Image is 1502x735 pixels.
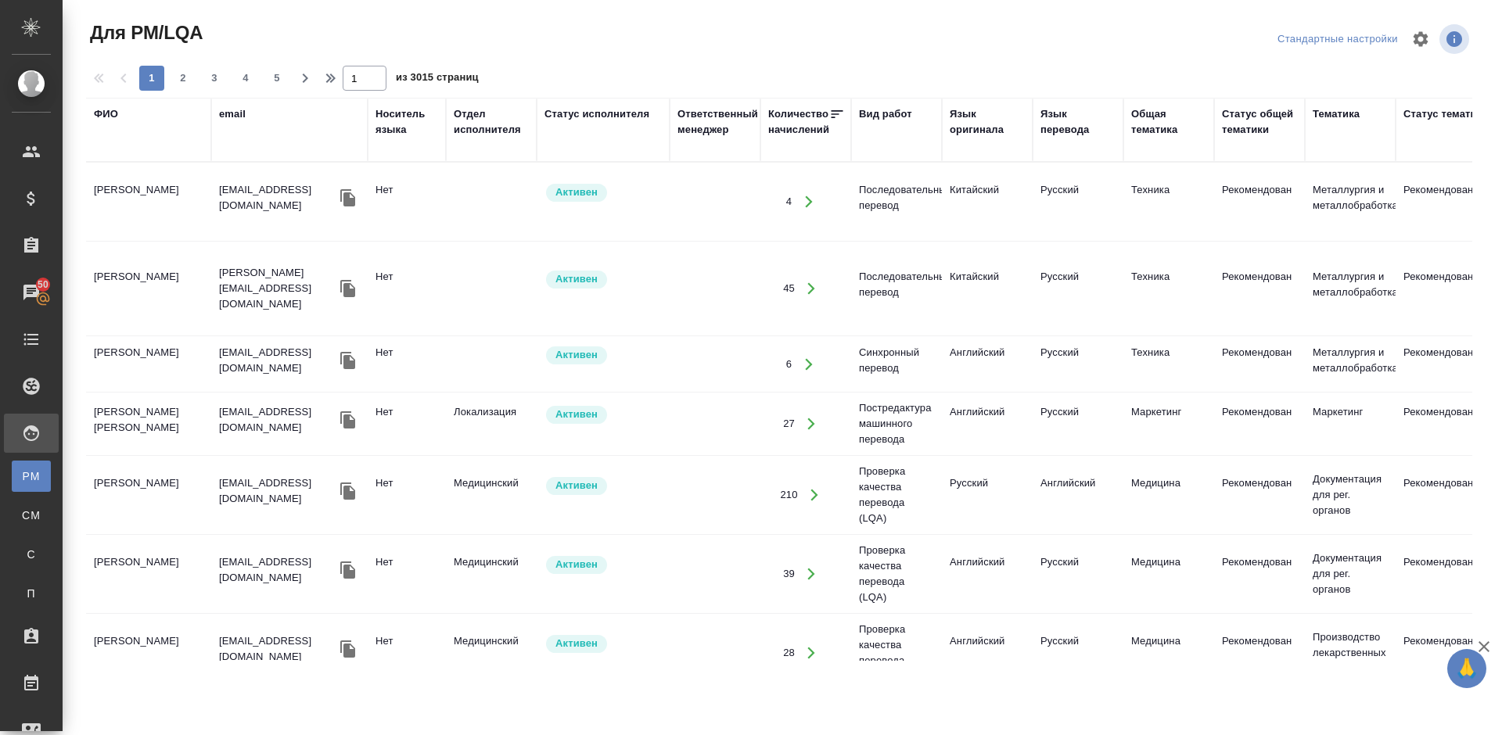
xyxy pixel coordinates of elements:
div: Язык перевода [1040,106,1116,138]
td: Китайский [942,261,1033,316]
td: [PERSON_NAME] [86,174,211,229]
p: [PERSON_NAME][EMAIL_ADDRESS][DOMAIN_NAME] [219,265,336,312]
div: ФИО [94,106,118,122]
div: 39 [783,566,795,582]
td: Рекомендован [1214,547,1305,601]
td: Металлургия и металлобработка [1305,174,1396,229]
td: Нет [368,337,446,392]
span: 50 [28,277,58,292]
div: Рядовой исполнитель: назначай с учетом рейтинга [544,633,662,654]
td: Медицинский [446,547,537,601]
td: [PERSON_NAME] [86,468,211,522]
td: Проверка качества перевода (LQA) [851,456,942,534]
td: Английский [942,547,1033,601]
td: Русский [1033,337,1123,392]
p: Активен [555,347,598,363]
button: 5 [264,66,289,91]
a: PM [12,461,51,492]
td: Медицина [1123,626,1214,680]
td: Нет [368,261,446,316]
td: Металлургия и металлобработка [1305,261,1396,316]
td: Нет [368,468,446,522]
button: Скопировать [336,479,360,503]
td: Медицина [1123,468,1214,522]
span: из 3015 страниц [396,68,479,91]
div: split button [1274,27,1402,52]
div: 27 [783,416,795,432]
td: Рекомендован [1214,261,1305,316]
div: Отдел исполнителя [454,106,529,138]
button: Скопировать [336,558,360,582]
span: PM [20,468,43,484]
td: Рекомендован [1214,174,1305,229]
p: Активен [555,185,598,200]
p: [EMAIL_ADDRESS][DOMAIN_NAME] [219,182,336,213]
span: П [20,586,43,601]
td: Производство лекарственных препаратов [1305,622,1396,684]
div: Язык оригинала [950,106,1025,138]
td: Маркетинг [1305,396,1396,451]
td: Рекомендован [1214,468,1305,522]
div: Статус общей тематики [1222,106,1297,138]
p: Активен [555,636,598,651]
td: Металлургия и металлобработка [1305,337,1396,392]
td: Английский [942,396,1033,451]
div: Ответственный менеджер [677,106,758,138]
button: Скопировать [336,277,360,300]
button: Скопировать [336,349,360,372]
td: Проверка качества перевода (LQA) [851,614,942,692]
td: Рекомендован [1214,337,1305,392]
div: Рядовой исполнитель: назначай с учетом рейтинга [544,404,662,425]
span: Для PM/LQA [86,20,203,45]
td: Нет [368,396,446,451]
span: С [20,547,43,562]
div: Рядовой исполнитель: назначай с учетом рейтинга [544,269,662,290]
td: Русский [1033,261,1123,316]
button: Открыть работы [792,186,825,218]
td: Русский [1033,547,1123,601]
div: Количество начислений [768,106,829,138]
button: Открыть работы [796,273,828,305]
td: Русский [942,468,1033,522]
p: Активен [555,478,598,493]
td: [PERSON_NAME] [86,547,211,601]
button: Скопировать [336,408,360,432]
td: [PERSON_NAME] [PERSON_NAME] [86,396,211,451]
p: Активен [555,271,598,287]
div: 28 [783,645,795,661]
td: Рекомендован [1214,396,1305,451]
div: email [219,106,246,122]
button: Открыть работы [796,558,828,590]
td: Русский [1033,174,1123,229]
td: Последовательный перевод [851,174,942,229]
a: 50 [4,273,59,312]
button: 4 [233,66,258,91]
button: Скопировать [336,637,360,661]
div: 4 [786,194,792,210]
td: Постредактура машинного перевода [851,393,942,455]
div: Рядовой исполнитель: назначай с учетом рейтинга [544,345,662,366]
span: Настроить таблицу [1402,20,1439,58]
td: Проверка качества перевода (LQA) [851,535,942,613]
td: [PERSON_NAME] [86,626,211,680]
td: Нет [368,547,446,601]
div: Рядовой исполнитель: назначай с учетом рейтинга [544,475,662,497]
td: Английский [942,337,1033,392]
div: 45 [783,281,795,296]
div: Тематика [1313,106,1360,122]
td: Английский [942,626,1033,680]
div: Вид работ [859,106,912,122]
a: CM [12,500,51,531]
td: Маркетинг [1123,396,1214,451]
button: 2 [171,66,196,91]
td: Английский [1033,468,1123,522]
td: Техника [1123,174,1214,229]
p: [EMAIL_ADDRESS][DOMAIN_NAME] [219,475,336,507]
div: Носитель языка [375,106,438,138]
p: [EMAIL_ADDRESS][DOMAIN_NAME] [219,633,336,665]
td: Русский [1033,396,1123,451]
div: Рядовой исполнитель: назначай с учетом рейтинга [544,182,662,203]
span: 4 [233,70,258,86]
p: Активен [555,557,598,572]
button: Открыть работы [792,348,825,380]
